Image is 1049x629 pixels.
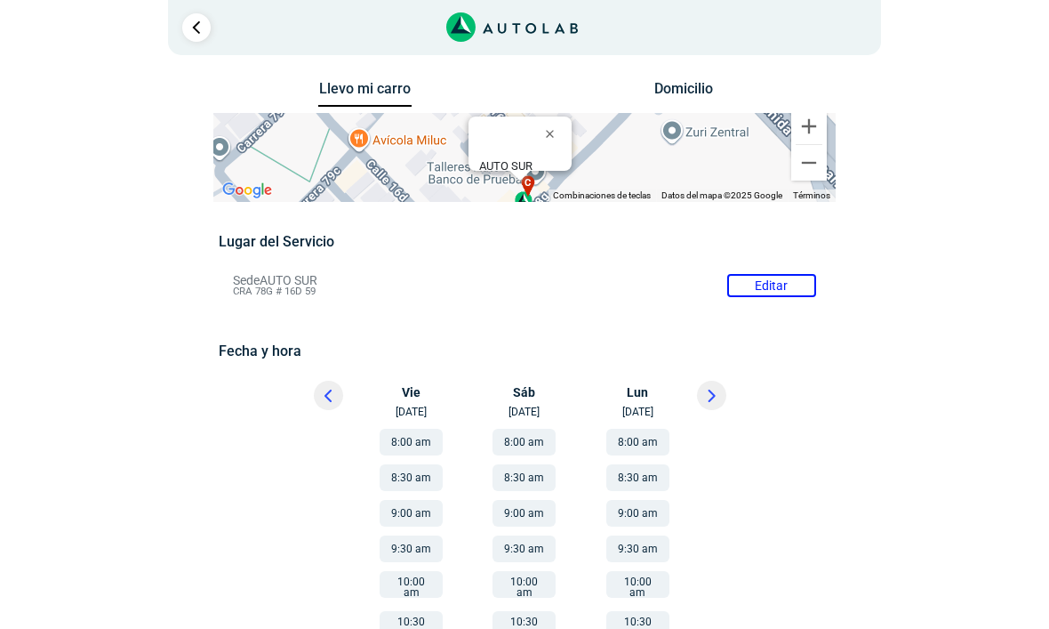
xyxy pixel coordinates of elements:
button: 9:30 am [492,536,556,562]
button: 9:00 am [380,500,443,527]
button: Domicilio [637,80,731,106]
a: Términos (se abre en una nueva pestaña) [793,190,830,200]
button: 8:30 am [492,464,556,491]
button: Combinaciones de teclas [553,190,651,202]
button: 9:00 am [492,500,556,527]
a: Ir al paso anterior [182,13,211,42]
button: Llevo mi carro [318,80,412,108]
button: 10:00 am [606,571,669,598]
img: Google [218,179,276,202]
div: CRA 78G # 16D 59 [479,159,572,186]
h5: Fecha y hora [219,343,829,359]
button: Reducir [791,145,827,181]
button: 10:00 am [492,571,556,598]
span: Datos del mapa ©2025 Google [661,190,782,200]
button: 8:00 am [492,429,556,456]
b: AUTO SUR [479,159,533,173]
button: 8:30 am [380,464,443,491]
button: 9:00 am [606,500,669,527]
button: 10:00 am [380,571,443,598]
h5: Lugar del Servicio [219,233,829,250]
button: Ampliar [791,109,827,144]
button: 9:30 am [380,536,443,562]
span: c [524,175,532,190]
a: Link al sitio de autolab [446,18,579,35]
button: 9:30 am [606,536,669,562]
button: 8:00 am [380,429,443,456]
button: 8:00 am [606,429,669,456]
button: 8:30 am [606,464,669,491]
button: Cerrar [533,112,575,155]
a: Abre esta zona en Google Maps (se abre en una nueva ventana) [218,179,276,202]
